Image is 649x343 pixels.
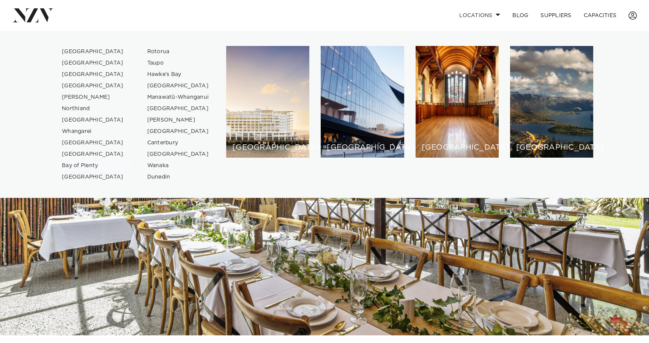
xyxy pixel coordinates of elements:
[56,137,130,149] a: [GEOGRAPHIC_DATA]
[232,144,303,152] h6: [GEOGRAPHIC_DATA]
[56,149,130,160] a: [GEOGRAPHIC_DATA]
[12,8,54,22] img: nzv-logo.png
[510,46,593,158] a: Queenstown venues [GEOGRAPHIC_DATA]
[416,46,499,158] a: Christchurch venues [GEOGRAPHIC_DATA]
[141,80,215,92] a: [GEOGRAPHIC_DATA]
[56,103,130,114] a: Northland
[422,144,493,152] h6: [GEOGRAPHIC_DATA]
[141,46,215,57] a: Rotorua
[141,103,215,114] a: [GEOGRAPHIC_DATA]
[141,92,215,103] a: Manawatū-Whanganui
[141,137,215,149] a: Canterbury
[321,46,404,158] a: Wellington venues [GEOGRAPHIC_DATA]
[56,92,130,103] a: [PERSON_NAME]
[141,149,215,160] a: [GEOGRAPHIC_DATA]
[56,57,130,69] a: [GEOGRAPHIC_DATA]
[516,144,587,152] h6: [GEOGRAPHIC_DATA]
[141,69,215,80] a: Hawke's Bay
[141,126,215,137] a: [GEOGRAPHIC_DATA]
[56,46,130,57] a: [GEOGRAPHIC_DATA]
[56,80,130,92] a: [GEOGRAPHIC_DATA]
[506,7,534,24] a: BLOG
[141,114,215,126] a: [PERSON_NAME]
[56,160,130,171] a: Bay of Plenty
[534,7,577,24] a: SUPPLIERS
[141,171,215,183] a: Dunedin
[327,144,398,152] h6: [GEOGRAPHIC_DATA]
[226,46,309,158] a: Auckland venues [GEOGRAPHIC_DATA]
[453,7,506,24] a: Locations
[56,171,130,183] a: [GEOGRAPHIC_DATA]
[141,160,215,171] a: Wanaka
[56,69,130,80] a: [GEOGRAPHIC_DATA]
[56,126,130,137] a: Whangarei
[56,114,130,126] a: [GEOGRAPHIC_DATA]
[578,7,623,24] a: Capacities
[141,57,215,69] a: Taupo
